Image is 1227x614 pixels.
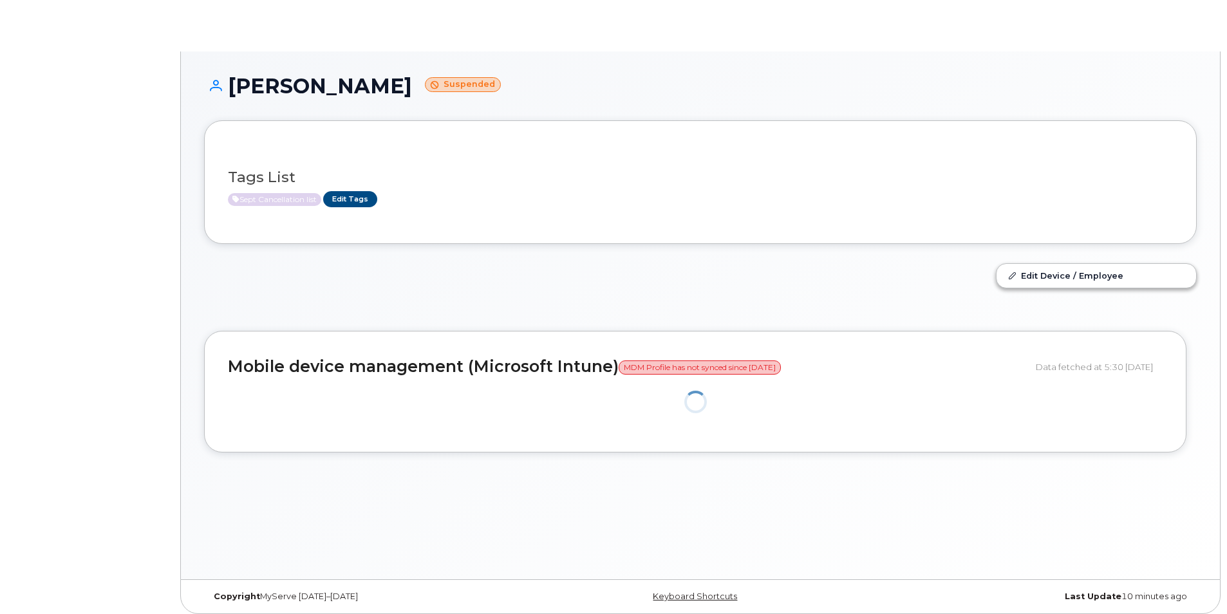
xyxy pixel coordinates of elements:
h1: [PERSON_NAME] [204,75,1197,97]
a: Edit Tags [323,191,377,207]
span: Active [228,193,321,206]
h3: Tags List [228,169,1173,185]
span: MDM Profile has not synced since [DATE] [619,360,781,375]
small: Suspended [425,77,501,92]
h2: Mobile device management (Microsoft Intune) [228,358,1026,376]
strong: Last Update [1065,591,1121,601]
div: Data fetched at 5:30 [DATE] [1036,355,1163,379]
a: Keyboard Shortcuts [653,591,737,601]
strong: Copyright [214,591,260,601]
div: 10 minutes ago [866,591,1197,602]
div: MyServe [DATE]–[DATE] [204,591,535,602]
a: Edit Device / Employee [997,264,1196,287]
